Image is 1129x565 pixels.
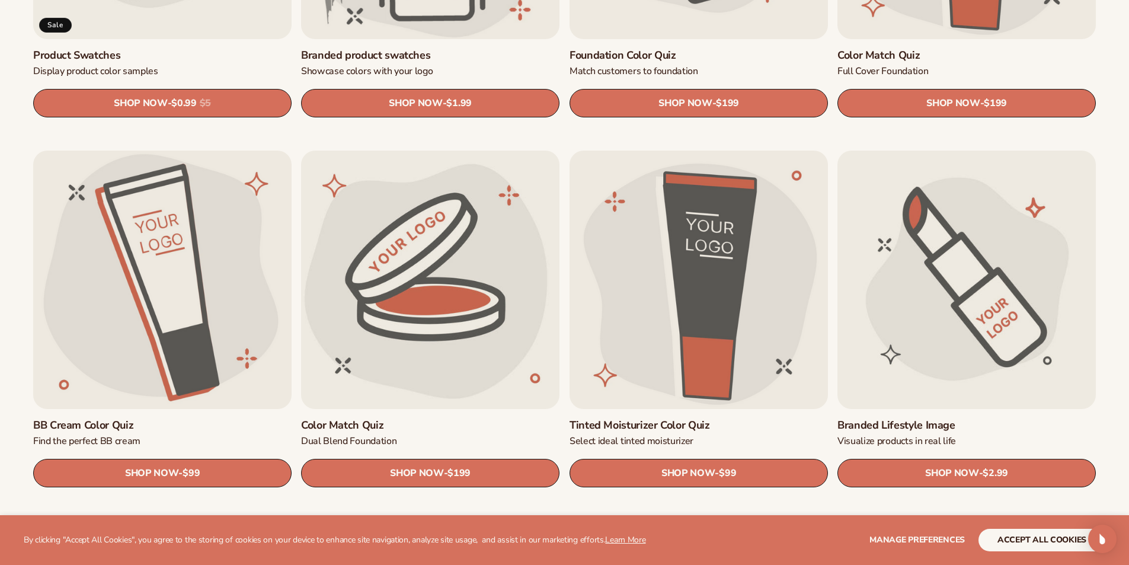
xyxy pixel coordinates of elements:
[983,468,1008,480] span: $2.99
[570,49,828,62] a: Foundation Color Quiz
[183,468,200,480] span: $99
[1088,525,1117,553] div: Open Intercom Messenger
[301,459,559,488] a: SHOP NOW- $199
[171,98,196,109] span: $0.99
[447,98,472,109] span: $1.99
[301,89,559,117] a: SHOP NOW- $1.99
[33,419,292,432] a: BB Cream Color Quiz
[301,419,559,432] a: Color Match Quiz
[837,459,1096,488] a: SHOP NOW- $2.99
[570,89,828,117] a: SHOP NOW- $199
[719,468,736,480] span: $99
[570,419,828,432] a: Tinted Moisturizer Color Quiz
[925,468,978,479] span: SHOP NOW
[125,468,178,479] span: SHOP NOW
[24,535,646,545] p: By clicking "Accept All Cookies", you agree to the storing of cookies on your device to enhance s...
[837,89,1096,117] a: SHOP NOW- $199
[661,468,715,479] span: SHOP NOW
[33,89,292,117] a: SHOP NOW- $0.99 $5
[114,98,167,109] span: SHOP NOW
[716,98,739,109] span: $199
[978,529,1105,551] button: accept all cookies
[33,49,292,62] a: Product Swatches
[869,529,965,551] button: Manage preferences
[570,459,828,488] a: SHOP NOW- $99
[984,98,1007,109] span: $199
[869,534,965,545] span: Manage preferences
[837,419,1096,432] a: Branded Lifestyle Image
[448,468,471,480] span: $199
[837,49,1096,62] a: Color Match Quiz
[389,98,443,109] span: SHOP NOW
[605,534,645,545] a: Learn More
[200,98,211,109] s: $5
[658,98,712,109] span: SHOP NOW
[926,98,980,109] span: SHOP NOW
[33,459,292,488] a: SHOP NOW- $99
[390,468,443,479] span: SHOP NOW
[301,49,559,62] a: Branded product swatches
